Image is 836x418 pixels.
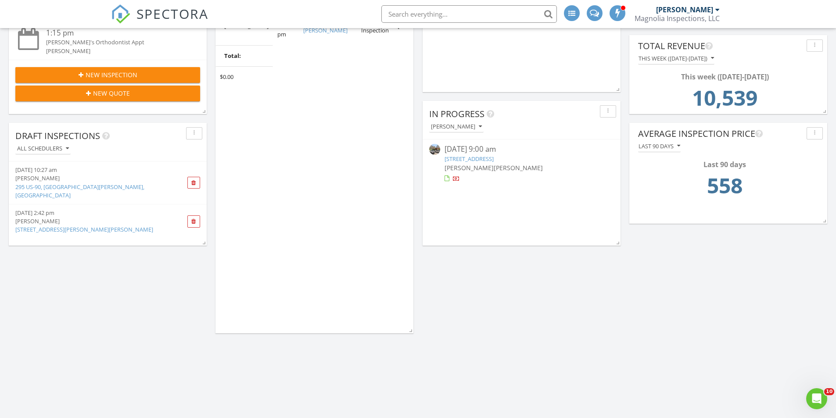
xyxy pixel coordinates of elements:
[15,130,100,142] span: Draft Inspections
[46,38,185,46] div: [PERSON_NAME]'s Orthodontist Appt
[15,166,169,200] a: [DATE] 10:27 am [PERSON_NAME] 295 US-90, [GEOGRAPHIC_DATA][PERSON_NAME], [GEOGRAPHIC_DATA]
[638,127,803,140] div: Average Inspection Price
[46,47,185,55] div: [PERSON_NAME]
[15,217,169,225] div: [PERSON_NAME]
[638,140,681,152] button: Last 90 days
[656,5,713,14] div: [PERSON_NAME]
[86,70,137,79] span: New Inspection
[638,53,714,64] button: This week ([DATE]-[DATE])
[635,14,720,23] div: Magnolia Inspections, LLC
[15,67,200,83] button: New Inspection
[641,159,809,170] div: Last 90 days
[15,225,153,233] a: [STREET_ADDRESS][PERSON_NAME][PERSON_NAME]
[303,18,352,34] a: [STREET_ADDRESS][PERSON_NAME]
[429,108,484,120] span: In Progress
[638,39,803,53] div: Total Revenue
[429,144,440,155] img: streetview
[15,209,169,234] a: [DATE] 2:42 pm [PERSON_NAME] [STREET_ADDRESS][PERSON_NAME][PERSON_NAME]
[641,71,809,82] div: This week ([DATE]-[DATE])
[429,144,614,183] a: [DATE] 9:00 am [STREET_ADDRESS] [PERSON_NAME][PERSON_NAME]
[381,5,557,23] input: Search everything...
[445,164,494,172] span: [PERSON_NAME]
[641,170,809,207] td: 557.76
[15,174,169,182] div: [PERSON_NAME]
[494,164,543,172] span: [PERSON_NAME]
[431,124,482,130] div: [PERSON_NAME]
[429,121,484,133] button: [PERSON_NAME]
[15,143,71,155] button: All schedulers
[806,388,827,409] iframe: Intercom live chat
[639,55,714,61] div: This week ([DATE]-[DATE])
[15,209,169,217] div: [DATE] 2:42 pm
[639,143,680,149] div: Last 90 days
[215,66,273,88] td: $0.00
[15,166,169,174] div: [DATE] 10:27 am
[93,89,130,98] span: New Quote
[15,86,200,101] button: New Quote
[17,146,69,152] div: All schedulers
[224,52,241,61] b: Total:
[445,155,494,163] a: [STREET_ADDRESS]
[641,82,809,119] td: 10539.0
[46,28,185,39] div: 1:15 pm
[445,144,599,155] div: [DATE] 9:00 am
[111,4,130,24] img: The Best Home Inspection Software - Spectora
[15,183,144,199] a: 295 US-90, [GEOGRAPHIC_DATA][PERSON_NAME], [GEOGRAPHIC_DATA]
[111,12,208,30] a: SPECTORA
[824,388,834,395] span: 10
[136,4,208,23] span: SPECTORA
